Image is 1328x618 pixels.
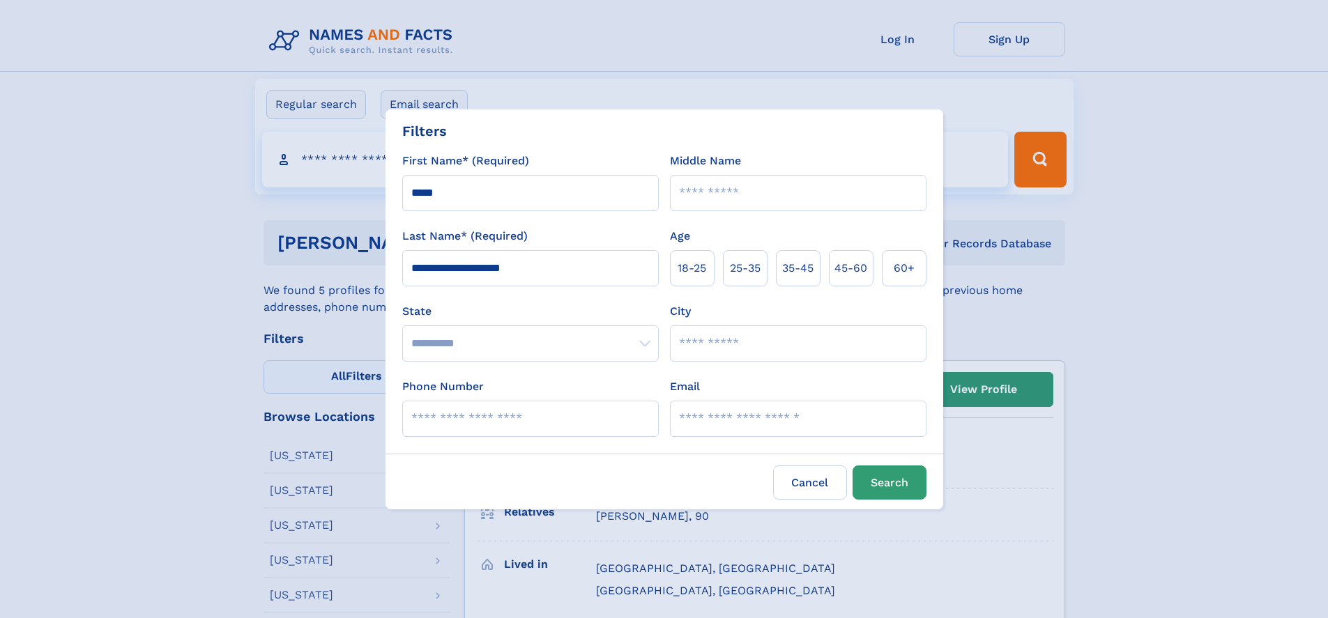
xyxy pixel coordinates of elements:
[402,378,484,395] label: Phone Number
[670,378,700,395] label: Email
[834,260,867,277] span: 45‑60
[402,153,529,169] label: First Name* (Required)
[853,465,926,500] button: Search
[670,153,741,169] label: Middle Name
[773,465,847,500] label: Cancel
[894,260,915,277] span: 60+
[402,303,659,320] label: State
[402,228,528,245] label: Last Name* (Required)
[670,228,690,245] label: Age
[730,260,761,277] span: 25‑35
[782,260,814,277] span: 35‑45
[670,303,691,320] label: City
[678,260,706,277] span: 18‑25
[402,121,447,141] div: Filters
